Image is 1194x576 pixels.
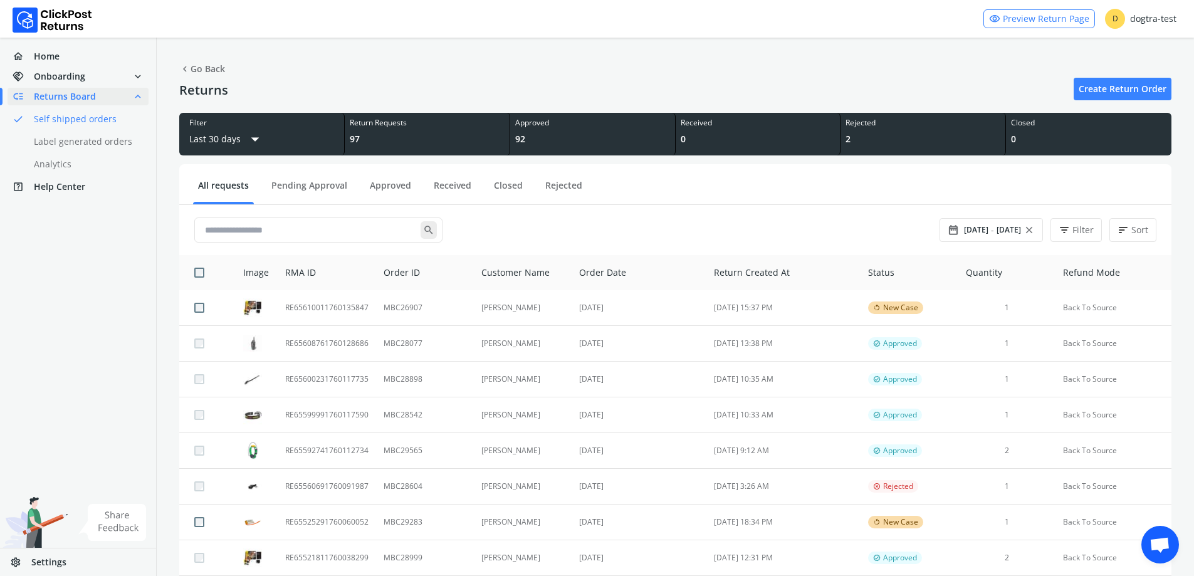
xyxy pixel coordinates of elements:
[873,481,881,491] span: highlight_off
[1055,397,1171,433] td: Back To Source
[8,110,164,128] a: doneSelf shipped orders
[958,505,1055,540] td: 1
[958,469,1055,505] td: 1
[1011,133,1166,145] div: 0
[376,326,473,362] td: MBC28077
[873,446,881,456] span: verified
[350,133,505,145] div: 97
[179,60,191,78] span: chevron_left
[189,128,264,150] button: Last 30 daysarrow_drop_down
[1074,78,1171,100] a: Create Return Order
[13,48,34,65] span: home
[873,303,881,313] span: rotate_left
[572,397,706,433] td: [DATE]
[31,556,66,568] span: Settings
[193,179,254,201] a: All requests
[474,362,572,397] td: [PERSON_NAME]
[376,505,473,540] td: MBC29283
[243,298,262,317] img: row_image
[376,290,473,326] td: MBC26907
[1072,224,1094,236] span: Filter
[883,481,913,491] span: Rejected
[278,290,376,326] td: RE65610011760135847
[34,181,85,193] span: Help Center
[266,179,352,201] a: Pending Approval
[1109,218,1156,242] button: sortSort
[376,433,473,469] td: MBC29565
[376,469,473,505] td: MBC28604
[179,60,225,78] span: Go Back
[572,433,706,469] td: [DATE]
[883,410,917,420] span: Approved
[873,553,881,563] span: verified
[681,118,835,128] div: Received
[350,118,505,128] div: Return Requests
[489,179,528,201] a: Closed
[958,362,1055,397] td: 1
[421,221,437,239] span: search
[883,338,917,348] span: Approved
[132,68,144,85] span: expand_more
[706,505,861,540] td: [DATE] 18:34 PM
[474,290,572,326] td: [PERSON_NAME]
[1059,221,1070,239] span: filter_list
[13,88,34,105] span: low_priority
[706,362,861,397] td: [DATE] 10:35 AM
[278,505,376,540] td: RE65525291760060052
[1055,255,1171,290] th: Refund Mode
[572,255,706,290] th: Order Date
[243,406,262,424] img: row_image
[34,70,85,83] span: Onboarding
[846,118,1000,128] div: Rejected
[474,433,572,469] td: [PERSON_NAME]
[474,540,572,576] td: [PERSON_NAME]
[883,374,917,384] span: Approved
[365,179,416,201] a: Approved
[13,68,34,85] span: handshake
[948,221,959,239] span: date_range
[958,326,1055,362] td: 1
[1055,433,1171,469] td: Back To Source
[474,469,572,505] td: [PERSON_NAME]
[278,433,376,469] td: RE65592741760112734
[8,155,164,173] a: Analytics
[246,128,264,150] span: arrow_drop_down
[1055,540,1171,576] td: Back To Source
[964,225,988,235] span: [DATE]
[515,118,670,128] div: Approved
[1055,505,1171,540] td: Back To Source
[474,397,572,433] td: [PERSON_NAME]
[572,362,706,397] td: [DATE]
[376,255,473,290] th: Order ID
[474,326,572,362] td: [PERSON_NAME]
[278,397,376,433] td: RE65599991760117590
[1011,118,1166,128] div: Closed
[883,553,917,563] span: Approved
[681,133,835,145] div: 0
[1055,469,1171,505] td: Back To Source
[8,48,149,65] a: homeHome
[243,441,262,460] img: row_image
[13,8,92,33] img: Logo
[706,397,861,433] td: [DATE] 10:33 AM
[958,540,1055,576] td: 2
[278,540,376,576] td: RE65521811760038299
[873,374,881,384] span: verified
[132,88,144,105] span: expand_less
[278,469,376,505] td: RE65560691760091987
[515,133,670,145] div: 92
[1055,326,1171,362] td: Back To Source
[8,133,164,150] a: Label generated orders
[883,517,918,527] span: New Case
[13,178,34,196] span: help_center
[958,397,1055,433] td: 1
[278,255,376,290] th: RMA ID
[572,469,706,505] td: [DATE]
[429,179,476,201] a: Received
[572,540,706,576] td: [DATE]
[179,83,228,98] h4: Returns
[997,225,1021,235] span: [DATE]
[706,326,861,362] td: [DATE] 13:38 PM
[243,548,262,567] img: row_image
[1105,9,1176,29] div: dogtra-test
